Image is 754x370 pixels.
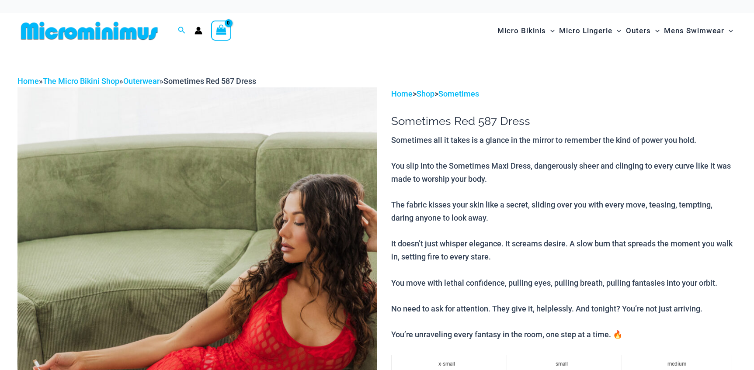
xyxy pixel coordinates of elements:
a: Search icon link [178,25,186,36]
span: Mens Swimwear [664,20,724,42]
span: » » » [17,76,256,86]
a: The Micro Bikini Shop [43,76,119,86]
a: Mens SwimwearMenu ToggleMenu Toggle [662,17,735,44]
span: Menu Toggle [724,20,733,42]
a: Outerwear [123,76,160,86]
nav: Site Navigation [494,16,737,45]
a: Home [391,89,413,98]
span: Menu Toggle [651,20,660,42]
a: Micro BikinisMenu ToggleMenu Toggle [495,17,557,44]
a: View Shopping Cart, empty [211,21,231,41]
p: > > [391,87,737,100]
a: Sometimes [438,89,479,98]
a: Account icon link [195,27,202,35]
a: Micro LingerieMenu ToggleMenu Toggle [557,17,623,44]
a: Shop [417,89,434,98]
span: Micro Lingerie [559,20,612,42]
span: Menu Toggle [612,20,621,42]
a: Home [17,76,39,86]
span: small [556,361,568,367]
span: Micro Bikinis [497,20,546,42]
a: OutersMenu ToggleMenu Toggle [624,17,662,44]
img: MM SHOP LOGO FLAT [17,21,161,41]
h1: Sometimes Red 587 Dress [391,114,737,128]
span: x-small [438,361,455,367]
span: medium [667,361,686,367]
p: Sometimes all it takes is a glance in the mirror to remember the kind of power you hold. You slip... [391,134,737,341]
span: Menu Toggle [546,20,555,42]
span: Outers [626,20,651,42]
span: Sometimes Red 587 Dress [163,76,256,86]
